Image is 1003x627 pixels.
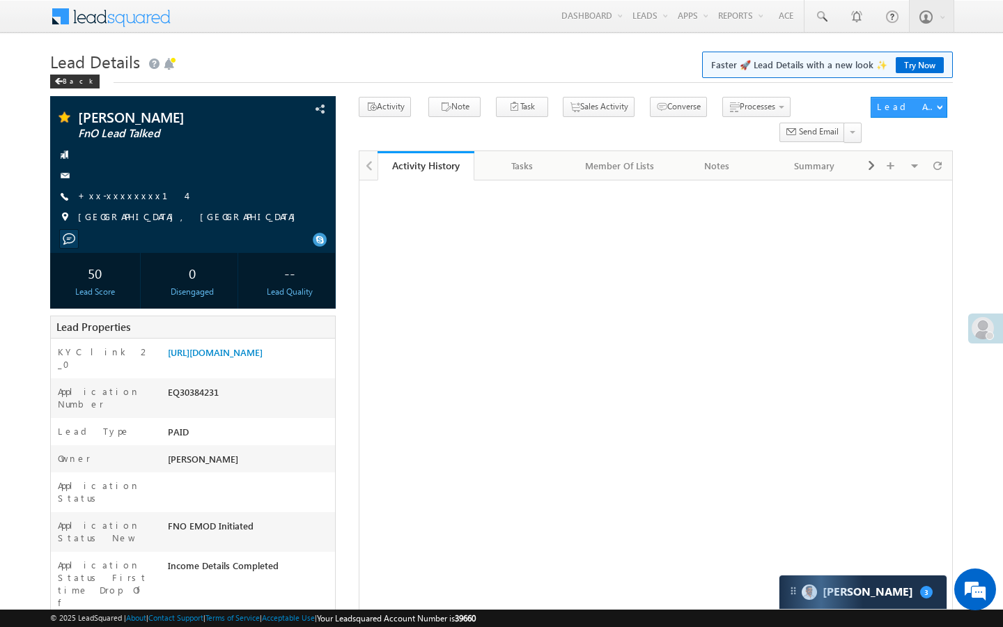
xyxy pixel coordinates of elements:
[164,425,335,444] div: PAID
[148,613,203,622] a: Contact Support
[317,613,476,624] span: Your Leadsquared Account Number is
[151,260,234,286] div: 0
[779,575,947,610] div: carter-dragCarter[PERSON_NAME]3
[78,110,254,124] span: [PERSON_NAME]
[58,559,154,609] label: Application Status First time Drop Off
[650,97,707,117] button: Converse
[766,151,864,180] a: Summary
[474,151,572,180] a: Tasks
[779,123,845,143] button: Send Email
[58,452,91,465] label: Owner
[799,125,839,138] span: Send Email
[78,189,186,201] a: +xx-xxxxxxxx14
[58,519,154,544] label: Application Status New
[777,157,851,174] div: Summary
[680,157,754,174] div: Notes
[58,425,130,438] label: Lead Type
[151,286,234,298] div: Disengaged
[711,58,944,72] span: Faster 🚀 Lead Details with a new look ✨
[359,97,411,117] button: Activity
[823,585,913,598] span: Carter
[249,286,332,298] div: Lead Quality
[54,286,137,298] div: Lead Score
[126,613,146,622] a: About
[583,157,657,174] div: Member Of Lists
[455,613,476,624] span: 39660
[496,97,548,117] button: Task
[802,585,817,600] img: Carter
[58,385,154,410] label: Application Number
[168,453,238,465] span: [PERSON_NAME]
[871,97,947,118] button: Lead Actions
[78,127,254,141] span: FnO Lead Talked
[788,585,799,596] img: carter-drag
[262,613,315,622] a: Acceptable Use
[428,97,481,117] button: Note
[58,346,154,371] label: KYC link 2_0
[563,97,635,117] button: Sales Activity
[164,385,335,405] div: EQ30384231
[722,97,791,117] button: Processes
[896,57,944,73] a: Try Now
[249,260,332,286] div: --
[740,101,775,111] span: Processes
[78,210,302,224] span: [GEOGRAPHIC_DATA], [GEOGRAPHIC_DATA]
[877,100,936,113] div: Lead Actions
[205,613,260,622] a: Terms of Service
[56,320,130,334] span: Lead Properties
[50,74,107,86] a: Back
[54,260,137,286] div: 50
[50,612,476,625] span: © 2025 LeadSquared | | | | |
[164,559,335,578] div: Income Details Completed
[572,151,669,180] a: Member Of Lists
[164,519,335,539] div: FNO EMOD Initiated
[168,346,263,358] a: [URL][DOMAIN_NAME]
[378,151,475,180] a: Activity History
[388,159,465,172] div: Activity History
[50,50,140,72] span: Lead Details
[58,479,154,504] label: Application Status
[50,75,100,88] div: Back
[485,157,559,174] div: Tasks
[669,151,766,180] a: Notes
